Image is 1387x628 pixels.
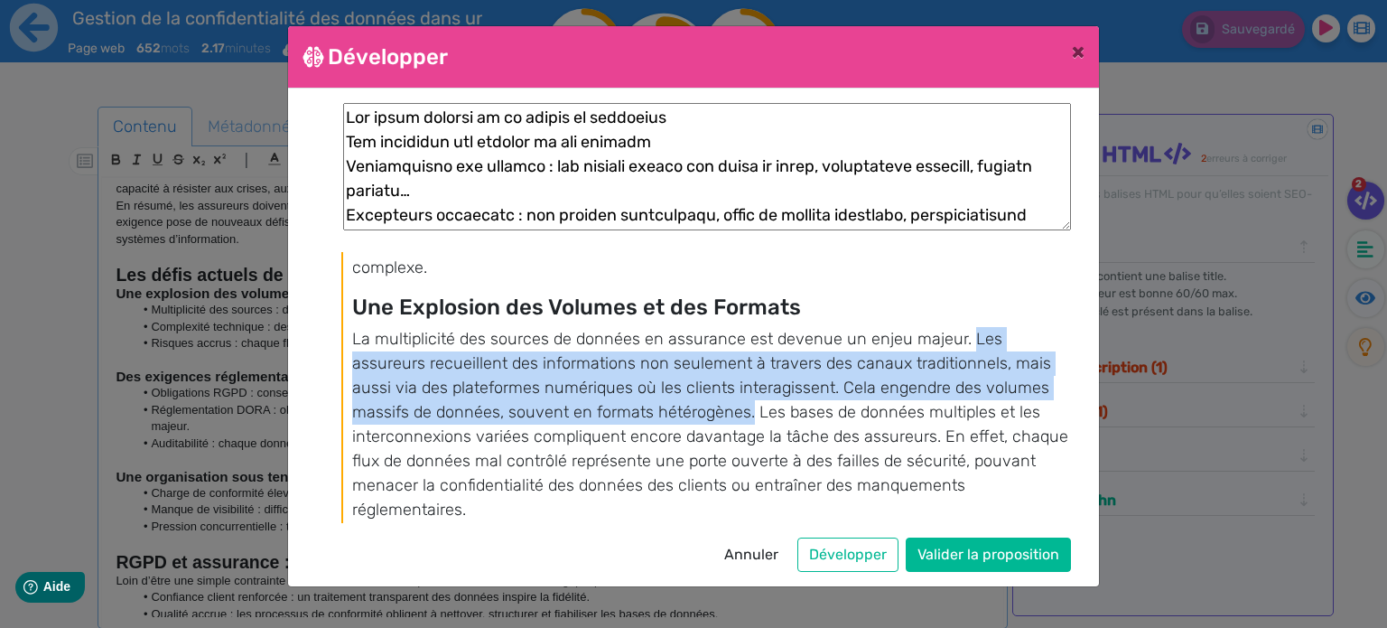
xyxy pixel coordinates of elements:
button: Annuler [712,538,790,572]
h4: Une Explosion des Volumes et des Formats [352,295,1069,321]
button: Valider la proposition [906,538,1071,572]
h4: Développer [303,41,448,73]
p: La multiplicité des sources de données en assurance est devenue un enjeu majeur. Les assureurs re... [352,327,1069,522]
button: Développer [797,538,898,572]
span: × [1072,39,1084,64]
button: Close [1057,26,1099,77]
